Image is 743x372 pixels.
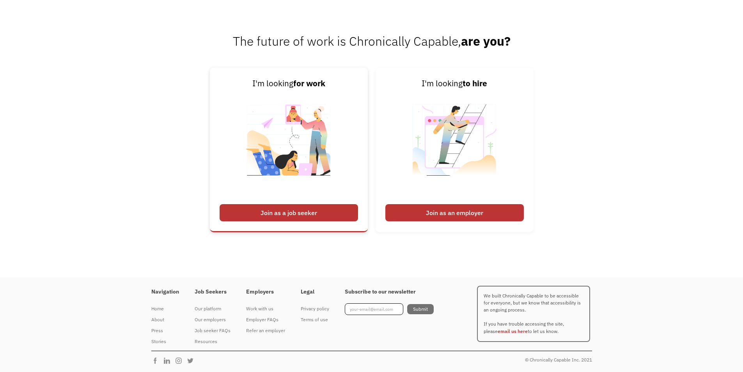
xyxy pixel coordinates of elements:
[195,314,231,325] a: Our employers
[151,325,179,336] a: Press
[301,304,329,313] div: Privacy policy
[195,326,231,335] div: Job seeker FAQs
[195,336,231,347] a: Resources
[175,357,186,365] img: Chronically Capable Instagram Page
[151,304,179,313] div: Home
[293,78,325,89] strong: for work
[246,288,285,295] h4: Employers
[151,337,179,346] div: Stories
[195,303,231,314] a: Our platform
[195,337,231,346] div: Resources
[195,288,231,295] h4: Job Seekers
[385,204,524,221] div: Join as an employer
[477,286,590,342] p: We built Chronically Capable to be accessible for everyone, but we know that accessibility is an ...
[301,303,329,314] a: Privacy policy
[246,315,285,324] div: Employer FAQs
[301,288,329,295] h4: Legal
[220,204,358,221] div: Join as a job seeker
[246,304,285,313] div: Work with us
[407,304,434,314] input: Submit
[301,315,329,324] div: Terms of use
[151,315,179,324] div: About
[345,288,434,295] h4: Subscribe to our newsletter
[345,303,434,315] form: Footer Newsletter
[246,325,285,336] a: Refer an employer
[240,90,337,200] img: Chronically Capable Personalized Job Matching
[151,357,163,365] img: Chronically Capable Facebook Page
[186,357,198,365] img: Chronically Capable Twitter Page
[461,33,511,49] strong: are you?
[151,326,179,335] div: Press
[195,325,231,336] a: Job seeker FAQs
[210,68,368,232] a: I'm lookingfor workJoin as a job seeker
[195,315,231,324] div: Our employers
[246,314,285,325] a: Employer FAQs
[220,77,358,90] div: I'm looking
[163,357,175,365] img: Chronically Capable Linkedin Page
[301,314,329,325] a: Terms of use
[385,77,524,90] div: I'm looking
[151,288,179,295] h4: Navigation
[246,303,285,314] a: Work with us
[376,68,534,232] a: I'm lookingto hireJoin as an employer
[463,78,487,89] strong: to hire
[525,355,592,365] div: © Chronically Capable Inc. 2021
[498,328,528,334] a: email us here
[151,314,179,325] a: About
[151,336,179,347] a: Stories
[233,33,511,49] span: The future of work is Chronically Capable,
[345,303,403,315] input: your-email@email.com
[246,326,285,335] div: Refer an employer
[151,303,179,314] a: Home
[195,304,231,313] div: Our platform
